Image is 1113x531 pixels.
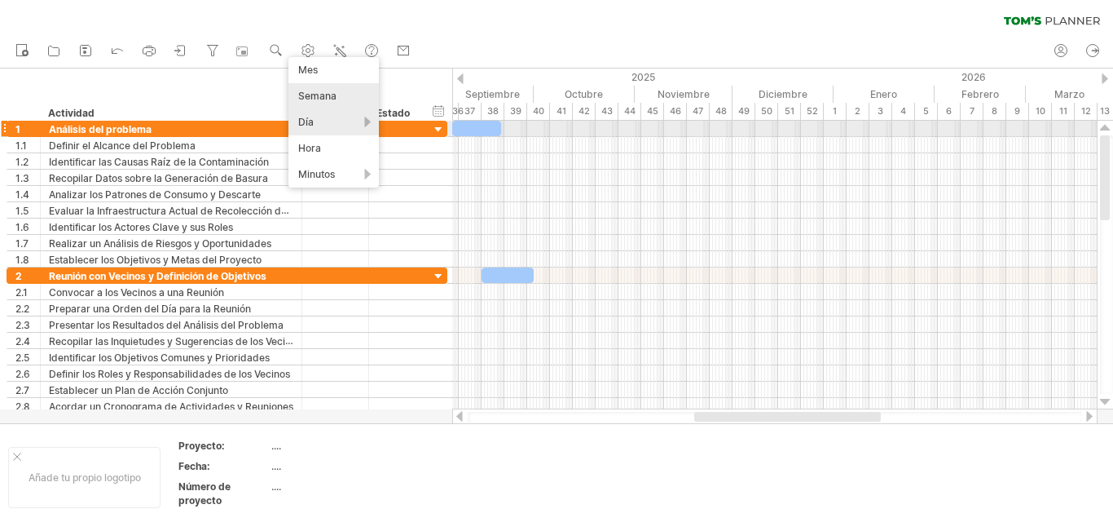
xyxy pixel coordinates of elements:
[49,123,152,135] font: Análisis del problema
[49,139,196,152] font: Definir el Alcance del Problema
[48,107,95,119] font: Actividad
[15,172,29,184] font: 1.3
[534,86,635,103] div: Octubre de 2025
[178,460,210,472] font: Fecha:
[15,319,30,331] font: 2.3
[1014,105,1020,117] font: 9
[49,384,228,396] font: Establecer un Plan de Acción Conjunto
[49,319,284,331] font: Presentar los Resultados del Análisis del Problema
[298,90,337,102] font: Semana
[1100,105,1110,117] font: 13
[298,168,335,180] font: Minutos
[49,156,269,168] font: Identificar las Causas Raíz de la Contaminación
[935,86,1026,103] div: Febrero de 2026
[510,105,521,117] font: 39
[178,440,225,452] font: Proyecto:
[631,71,655,83] font: 2025
[49,352,270,364] font: Identificar los Objetivos Comunes y Prioridades
[946,105,952,117] font: 6
[738,105,750,117] font: 49
[49,172,268,184] font: Recopilar Datos sobre la Generación de Basura
[834,86,935,103] div: Enero de 2026
[900,105,906,117] font: 4
[833,105,837,117] font: 1
[670,105,681,117] font: 46
[1036,105,1045,117] font: 10
[49,400,293,413] font: Acordar un Cronograma de Actividades y Reuniones
[15,156,29,168] font: 1.2
[624,105,636,117] font: 44
[970,105,974,117] font: 7
[15,286,28,299] font: 2.1
[533,105,544,117] font: 40
[855,105,860,117] font: 2
[878,105,883,117] font: 3
[298,142,321,154] font: Hora
[992,105,997,117] font: 8
[376,107,410,119] font: Estado
[601,105,613,117] font: 43
[271,480,281,493] font: ....
[732,86,834,103] div: Diciembre de 2025
[15,368,30,380] font: 2.6
[870,88,897,100] font: Enero
[15,254,29,266] font: 1.8
[658,88,710,100] font: Noviembre
[15,237,29,250] font: 1.7
[923,105,929,117] font: 5
[715,105,727,117] font: 48
[565,88,603,100] font: Octubre
[961,88,999,100] font: Febrero
[1081,105,1091,117] font: 12
[271,440,281,452] font: ....
[298,116,314,128] font: Día
[49,270,266,282] font: Reunión con Vecinos y Definición de Objetivos
[759,88,807,100] font: Diciembre
[15,400,30,413] font: 2.8
[1054,88,1084,100] font: Marzo
[647,105,658,117] font: 45
[785,105,794,117] font: 51
[178,480,231,507] font: Número de proyecto
[15,139,27,152] font: 1.1
[487,105,499,117] font: 38
[15,123,20,135] font: 1
[15,335,30,347] font: 2.4
[15,384,29,396] font: 2.7
[49,237,271,250] font: Realizar un Análisis de Riesgos y Oportunidades
[578,105,590,117] font: 42
[15,303,29,315] font: 2.2
[693,105,703,117] font: 47
[452,105,464,117] font: 36
[49,254,262,266] font: Establecer los Objetivos y Metas del Proyecto
[49,188,261,201] font: Analizar los Patrones de Consumo y Descarte
[49,303,251,315] font: Preparar una Orden del Día para la Reunión
[436,86,534,103] div: Septiembre de 2025
[49,204,322,217] font: Evaluar la Infraestructura Actual de Recolección de Basura
[635,86,732,103] div: Noviembre de 2025
[49,334,301,347] font: Recopilar las Inquietudes y Sugerencias de los Vecinos
[15,221,29,233] font: 1.6
[556,105,566,117] font: 41
[49,221,233,233] font: Identificar los Actores Clave y sus Roles
[15,188,29,201] font: 1.4
[49,286,224,299] font: Convocar a los Vecinos a una Reunión
[15,270,22,282] font: 2
[49,368,290,380] font: Definir los Roles y Responsabilidades de los Vecinos
[15,352,29,364] font: 2.5
[807,105,818,117] font: 52
[761,105,772,117] font: 50
[29,471,141,484] font: Añade tu propio logotipo
[465,88,520,100] font: Septiembre
[15,205,29,217] font: 1.5
[961,71,986,83] font: 2026
[464,105,475,117] font: 37
[1059,105,1067,117] font: 11
[298,64,318,76] font: Mes
[271,460,281,472] font: ....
